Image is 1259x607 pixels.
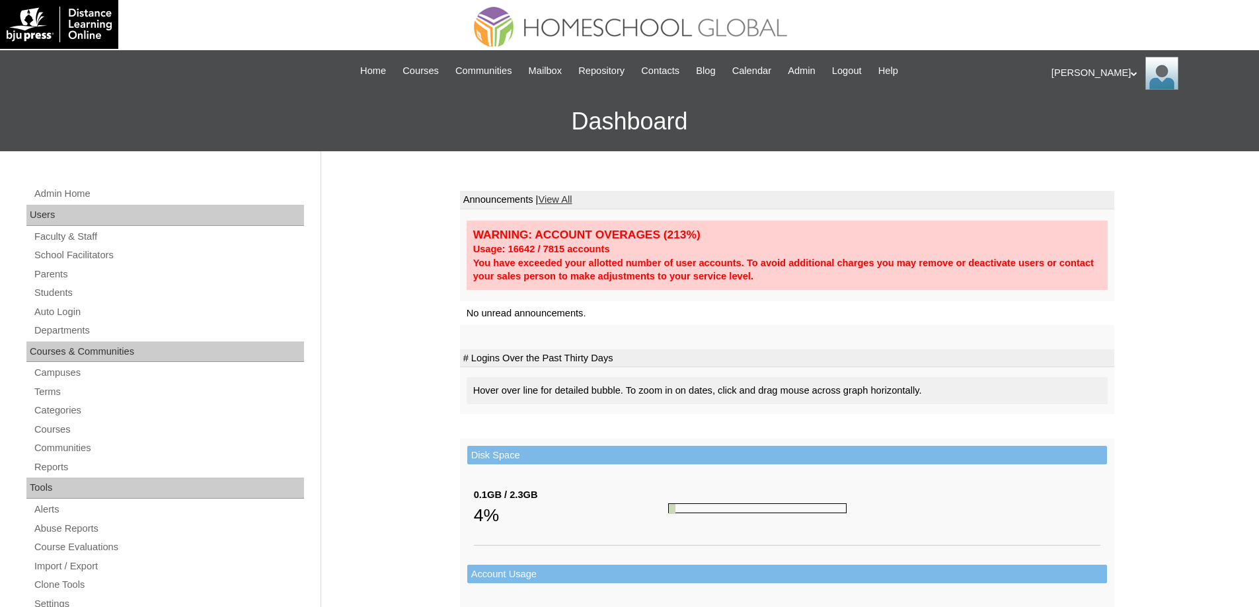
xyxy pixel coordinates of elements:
[7,7,112,42] img: logo-white.png
[467,446,1107,465] td: Disk Space
[455,63,512,79] span: Communities
[26,341,304,363] div: Courses & Communities
[788,63,816,79] span: Admin
[26,205,304,226] div: Users
[1145,57,1178,90] img: Ariane Ebuen
[473,227,1101,242] div: WARNING: ACCOUNT OVERAGES (213%)
[538,194,572,205] a: View All
[467,565,1107,584] td: Account Usage
[33,186,304,202] a: Admin Home
[1051,57,1246,90] div: [PERSON_NAME]
[449,63,519,79] a: Communities
[634,63,686,79] a: Contacts
[872,63,905,79] a: Help
[467,377,1108,404] div: Hover over line for detailed bubble. To zoom in on dates, click and drag mouse across graph horiz...
[474,488,668,502] div: 0.1GB / 2.3GB
[33,558,304,575] a: Import / Export
[26,478,304,499] div: Tools
[689,63,722,79] a: Blog
[781,63,822,79] a: Admin
[529,63,562,79] span: Mailbox
[33,459,304,476] a: Reports
[825,63,868,79] a: Logout
[726,63,778,79] a: Calendar
[473,244,610,254] strong: Usage: 16642 / 7815 accounts
[354,63,393,79] a: Home
[832,63,862,79] span: Logout
[732,63,771,79] span: Calendar
[460,301,1114,326] td: No unread announcements.
[473,256,1101,283] div: You have exceeded your allotted number of user accounts. To avoid additional charges you may remo...
[460,191,1114,209] td: Announcements |
[33,421,304,438] a: Courses
[641,63,679,79] span: Contacts
[578,63,625,79] span: Repository
[33,304,304,320] a: Auto Login
[33,229,304,245] a: Faculty & Staff
[402,63,439,79] span: Courses
[360,63,386,79] span: Home
[460,349,1114,368] td: # Logins Over the Past Thirty Days
[33,577,304,593] a: Clone Tools
[33,501,304,518] a: Alerts
[33,440,304,456] a: Communities
[33,322,304,339] a: Departments
[33,384,304,400] a: Terms
[696,63,715,79] span: Blog
[7,92,1252,151] h3: Dashboard
[33,402,304,419] a: Categories
[33,266,304,283] a: Parents
[33,539,304,555] a: Course Evaluations
[474,502,668,528] div: 4%
[522,63,569,79] a: Mailbox
[396,63,445,79] a: Courses
[33,285,304,301] a: Students
[572,63,631,79] a: Repository
[33,365,304,381] a: Campuses
[33,520,304,537] a: Abuse Reports
[878,63,898,79] span: Help
[33,247,304,264] a: School Facilitators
